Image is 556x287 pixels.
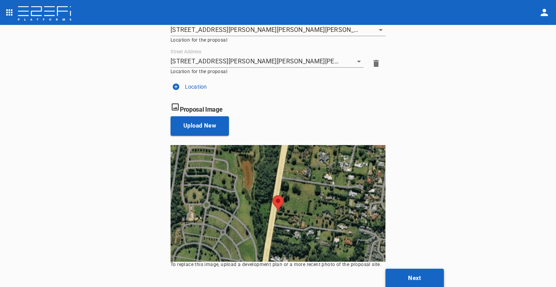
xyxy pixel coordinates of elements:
button: Upload New [171,116,229,136]
button: Location [171,80,385,93]
p: Location [185,83,207,91]
label: Street Address [171,48,202,55]
button: Open [354,56,364,67]
p: Location for the proposal [171,37,385,43]
button: Open [375,24,386,35]
h6: Proposal Image [171,102,385,113]
p: Location for the proposal [171,69,364,74]
span: To replace this image, upload a development plan or a more recent photo of the proposal site. [171,262,381,267]
img: Proposal Image [171,145,385,262]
